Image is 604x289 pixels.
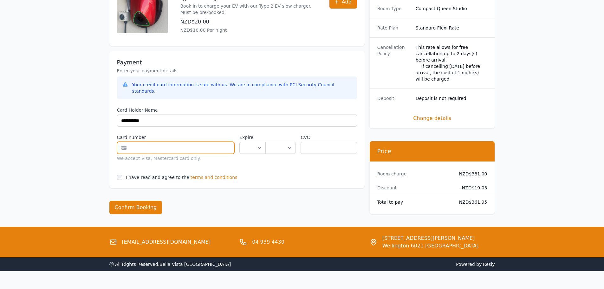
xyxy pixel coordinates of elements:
div: This rate allows for free cancellation up to 2 days(s) before arrival. If cancelling [DATE] befor... [416,44,487,82]
p: NZD$20.00 [180,18,317,26]
dd: NZD$381.00 [454,171,487,177]
dt: Deposit [377,95,411,102]
span: [STREET_ADDRESS][PERSON_NAME] [382,234,479,242]
dd: Deposit is not required [416,95,487,102]
dd: Compact Queen Studio [416,5,487,12]
dd: - NZD$19.05 [454,185,487,191]
dt: Discount [377,185,449,191]
label: Card number [117,134,235,141]
dt: Room Type [377,5,411,12]
h3: Payment [117,59,357,66]
label: Card Holder Name [117,107,357,113]
dt: Cancellation Policy [377,44,411,82]
dt: Rate Plan [377,25,411,31]
a: 04 939 4430 [252,238,284,246]
p: Book in to charge your EV with our Type 2 EV slow charger. Must be pre-booked. [180,3,317,16]
p: NZD$10.00 Per night [180,27,317,33]
div: We accept Visa, Mastercard card only. [117,155,235,161]
label: CVC [301,134,357,141]
label: I have read and agree to the [126,175,189,180]
a: [EMAIL_ADDRESS][DOMAIN_NAME] [122,238,211,246]
dt: Total to pay [377,199,449,205]
div: Your credit card information is safe with us. We are in compliance with PCI Security Council stan... [132,82,352,94]
label: . [266,134,296,141]
span: Change details [377,115,487,122]
label: Expire [239,134,266,141]
a: Resly [483,262,495,267]
span: Wellington 6021 [GEOGRAPHIC_DATA] [382,242,479,250]
dt: Room charge [377,171,449,177]
p: Enter your payment details [117,68,357,74]
dd: NZD$361.95 [454,199,487,205]
span: Powered by [305,261,495,267]
span: ⓒ All Rights Reserved. Bella Vista [GEOGRAPHIC_DATA] [109,262,231,267]
span: terms and conditions [191,174,237,181]
button: Confirm Booking [109,201,162,214]
dd: Standard Flexi Rate [416,25,487,31]
h3: Price [377,148,487,155]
